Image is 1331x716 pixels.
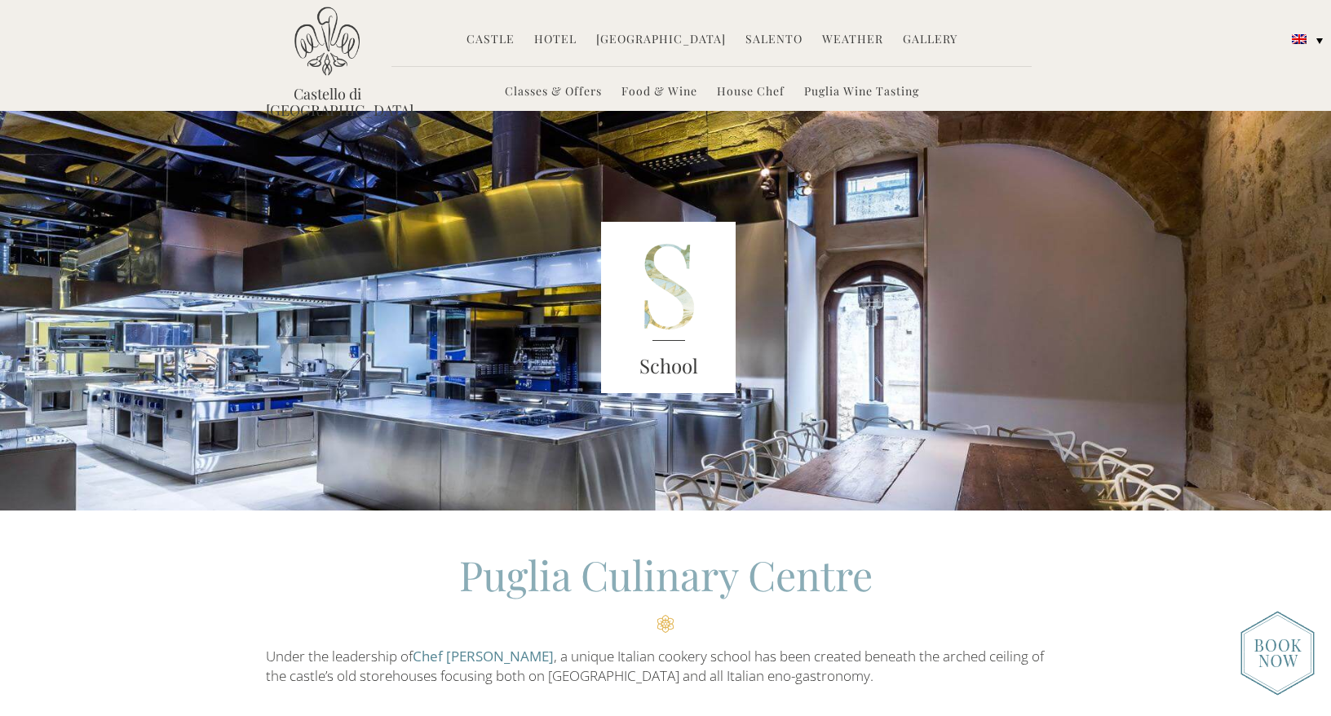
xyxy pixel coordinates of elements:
[903,31,957,50] a: Gallery
[822,31,883,50] a: Weather
[505,83,602,102] a: Classes & Offers
[413,647,554,665] a: Chef [PERSON_NAME]
[534,31,577,50] a: Hotel
[467,31,515,50] a: Castle
[266,547,1065,633] h2: Puglia Culinary Centre
[601,351,736,381] h3: School
[804,83,919,102] a: Puglia Wine Tasting
[1240,611,1315,696] img: new-booknow.png
[621,83,697,102] a: Food & Wine
[601,222,736,393] img: S_Lett_green.png
[294,7,360,76] img: Castello di Ugento
[266,647,1065,687] p: Under the leadership of , a unique Italian cookery school has been created beneath the arched cei...
[266,86,388,118] a: Castello di [GEOGRAPHIC_DATA]
[1292,34,1307,44] img: English
[717,83,785,102] a: House Chef
[596,31,726,50] a: [GEOGRAPHIC_DATA]
[745,31,803,50] a: Salento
